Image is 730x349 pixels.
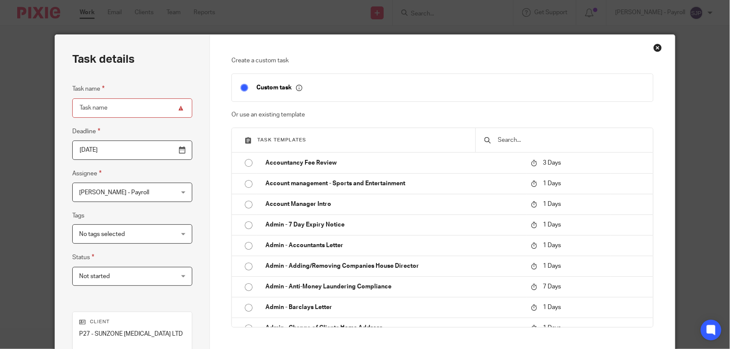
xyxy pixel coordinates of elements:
p: Client [79,318,185,325]
p: Admin - Anti-Money Laundering Compliance [265,282,522,291]
p: Custom task [256,84,302,92]
span: 1 Days [543,201,561,207]
span: No tags selected [79,231,125,237]
span: 1 Days [543,304,561,310]
label: Assignee [72,168,102,178]
label: Deadline [72,126,100,136]
span: 1 Days [543,263,561,269]
span: 1 Days [543,222,561,228]
p: Admin - Barclays Letter [265,303,522,312]
h2: Task details [72,52,135,67]
p: Admin - Accountants Letter [265,241,522,250]
p: Admin - Change of Clients Home Address [265,324,522,332]
span: 1 Days [543,325,561,331]
p: Account management - Sports and Entertainment [265,179,522,188]
label: Status [72,252,94,262]
p: Or use an existing template [231,110,653,119]
span: Not started [79,273,110,279]
span: [PERSON_NAME] - Payroll [79,190,149,196]
p: Create a custom task [231,56,653,65]
span: 1 Days [543,242,561,248]
input: Pick a date [72,141,192,160]
label: Tags [72,211,84,220]
p: Admin - Adding/Removing Companies House Director [265,262,522,270]
span: Task templates [257,138,306,142]
div: Close this dialog window [653,43,662,52]
p: Account Manager Intro [265,200,522,208]
span: 7 Days [543,284,561,290]
p: Accountancy Fee Review [265,159,522,167]
input: Search... [497,135,644,145]
span: 1 Days [543,181,561,187]
p: Admin - 7 Day Expiry Notice [265,220,522,229]
input: Task name [72,98,192,118]
p: P27 - SUNZONE [MEDICAL_DATA] LTD [79,330,185,338]
label: Task name [72,84,105,94]
span: 3 Days [543,160,561,166]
